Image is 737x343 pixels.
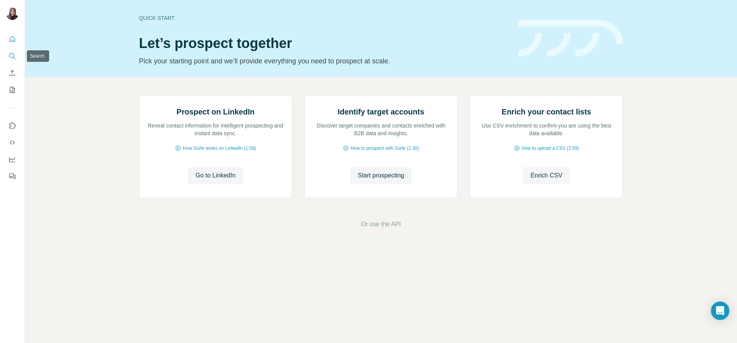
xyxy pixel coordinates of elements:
span: How to prospect with Surfe (1:30) [350,145,419,152]
button: My lists [6,83,18,97]
h2: Prospect on LinkedIn [177,106,254,117]
button: Start prospecting [350,167,412,184]
h1: Let’s prospect together [139,36,509,51]
h2: Enrich your contact lists [502,106,591,117]
button: Or use the API [361,220,401,229]
button: Search [6,49,18,63]
button: Enrich CSV [6,66,18,80]
button: Go to LinkedIn [188,167,243,184]
h2: Identify target accounts [338,106,425,117]
button: Use Surfe API [6,136,18,149]
p: Use CSV enrichment to confirm you are using the best data available. [478,122,615,137]
button: Quick start [6,32,18,46]
button: Use Surfe on LinkedIn [6,119,18,133]
p: Reveal contact information for intelligent prospecting and instant data sync. [147,122,284,137]
button: Dashboard [6,152,18,166]
span: How Surfe works on LinkedIn (1:58) [183,145,256,152]
p: Discover target companies and contacts enriched with B2B data and insights. [312,122,449,137]
span: Go to LinkedIn [195,171,235,180]
div: Open Intercom Messenger [711,302,729,320]
span: How to upload a CSV (2:59) [522,145,579,152]
button: Enrich CSV [523,167,570,184]
span: Start prospecting [358,171,404,180]
img: Avatar [6,8,18,20]
div: Quick start [139,14,509,22]
button: Feedback [6,169,18,183]
p: Pick your starting point and we’ll provide everything you need to prospect at scale. [139,56,509,66]
span: Enrich CSV [530,171,562,180]
img: banner [518,20,623,57]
